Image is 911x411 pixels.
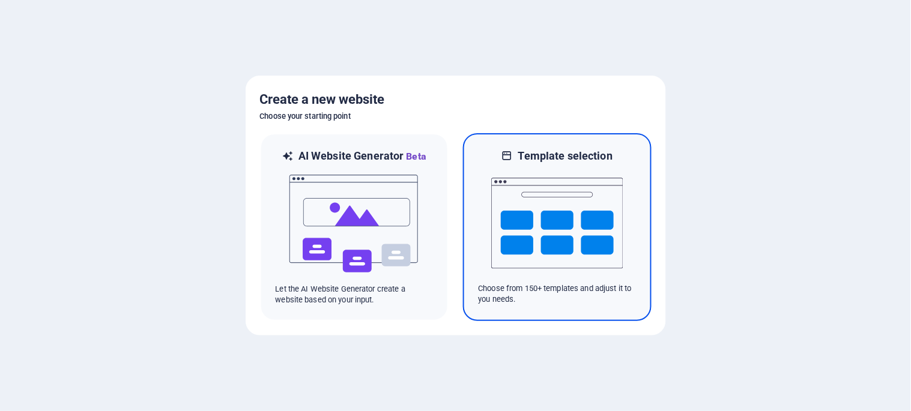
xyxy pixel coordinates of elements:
span: Beta [404,151,427,162]
p: Let the AI Website Generator create a website based on your input. [276,284,433,305]
div: Template selectionChoose from 150+ templates and adjust it to you needs. [463,133,652,321]
h6: Choose your starting point [260,109,652,124]
h6: AI Website Generator [298,149,426,164]
div: AI Website GeneratorBetaaiLet the AI Website Generator create a website based on your input. [260,133,449,321]
img: ai [288,164,420,284]
h6: Template selection [518,149,613,163]
p: Choose from 150+ templates and adjust it to you needs. [479,283,636,305]
h5: Create a new website [260,90,652,109]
